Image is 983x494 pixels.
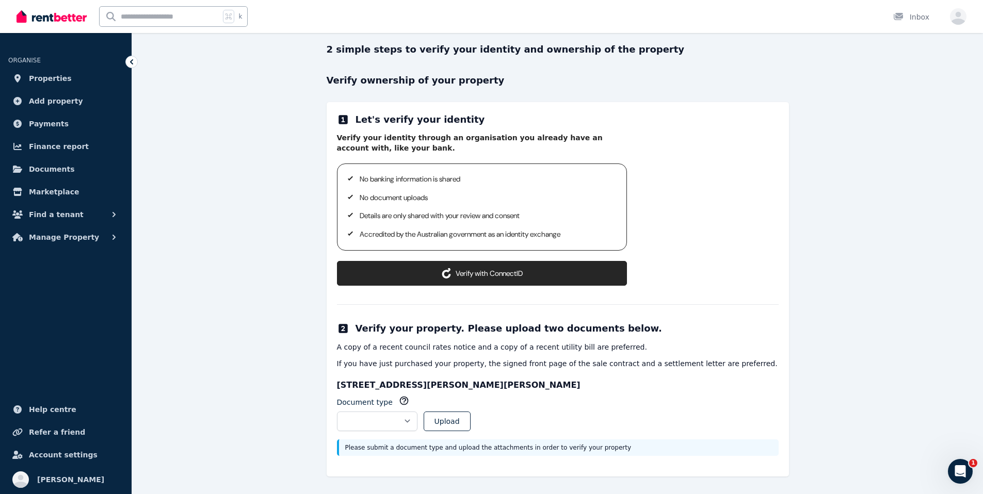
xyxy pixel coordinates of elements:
button: Find a tenant [8,204,123,225]
a: Refer a friend [8,422,123,442]
p: Details are only shared with your review and consent [360,211,615,221]
span: Help centre [29,403,76,416]
p: If you have just purchased your property, the signed front page of the sale contract and a settle... [337,358,779,369]
span: Refer a friend [29,426,85,438]
div: Inbox [893,12,929,22]
p: A copy of a recent council rates notice and a copy of a recent utility bill are preferred. [337,342,779,352]
a: Add property [8,91,123,111]
img: RentBetter [17,9,87,24]
a: Marketplace [8,182,123,202]
span: 1 [969,459,977,467]
a: Help centre [8,399,123,420]
span: Account settings [29,449,98,461]
p: No banking information is shared [360,174,615,185]
span: k [238,12,242,21]
span: Find a tenant [29,208,84,221]
h3: [STREET_ADDRESS][PERSON_NAME][PERSON_NAME] [337,379,779,391]
span: Marketplace [29,186,79,198]
a: Documents [8,159,123,179]
span: [PERSON_NAME] [37,473,104,486]
p: Accredited by the Australian government as an identity exchange [360,229,615,240]
a: Properties [8,68,123,89]
span: Finance report [29,140,89,153]
span: Add property [29,95,83,107]
h2: Verify your property. Please upload two documents below. [356,321,662,336]
p: Please submit a document type and upload the attachments in order to verify your property [345,443,772,452]
p: No document uploads [360,193,615,203]
span: Properties [29,72,72,85]
label: Document type [337,397,393,407]
p: 2 simple steps to verify your identity and ownership of the property [327,42,789,57]
span: Payments [29,118,69,130]
button: Manage Property [8,227,123,248]
span: Documents [29,163,75,175]
button: Upload [424,411,471,431]
p: Verify your identity through an organisation you already have an account with, like your bank. [337,133,627,153]
span: Manage Property [29,231,99,243]
p: Verify ownership of your property [327,73,789,88]
h2: Let's verify your identity [356,112,485,127]
button: Verify with ConnectID [337,261,627,286]
span: ORGANISE [8,57,41,64]
a: Payments [8,113,123,134]
a: Account settings [8,444,123,465]
iframe: Intercom live chat [948,459,973,484]
a: Finance report [8,136,123,157]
